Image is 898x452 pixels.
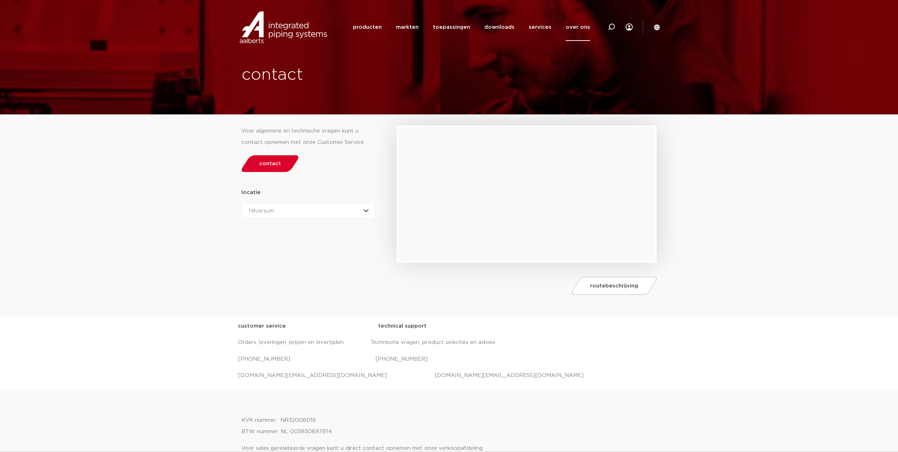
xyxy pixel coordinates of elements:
div: my IPS [626,13,633,41]
a: toepassingen [433,14,470,41]
a: downloads [484,14,515,41]
strong: customer service technical support [238,323,426,329]
a: services [529,14,551,41]
span: Hilversum [249,208,274,214]
strong: locatie [241,190,261,195]
h1: contact [241,64,475,86]
p: KVK nummer: NR32006018 BTW nummer: NL 005850897B14 [241,415,657,437]
a: over ons [566,14,590,41]
nav: Menu [353,14,590,41]
a: contact [239,155,300,172]
a: routebeschrijving [570,277,659,295]
p: [DOMAIN_NAME][EMAIL_ADDRESS][DOMAIN_NAME] [DOMAIN_NAME][EMAIL_ADDRESS][DOMAIN_NAME] [238,370,660,381]
p: Orders, leveringen, prijzen en levertijden Technische vragen, product selecties en advies [238,337,660,348]
div: Voor algemene en technische vragen kunt u contact opnemen met onze Customer Service [241,125,376,148]
span: routebeschrijving [590,283,638,289]
span: contact [259,161,281,166]
a: markten [396,14,419,41]
p: [PHONE_NUMBER] [PHONE_NUMBER] [238,354,660,365]
a: producten [353,14,382,41]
